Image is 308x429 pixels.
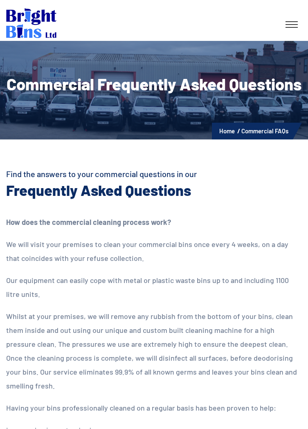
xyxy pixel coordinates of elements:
[241,126,288,136] li: Commercial FAQs
[6,273,302,301] p: Our equipment can easily cope with metal or plastic waste bins up to and including 1100 litre units.
[6,401,302,415] p: Having your bins professionally cleaned on a regular basis has been proven to help:
[219,127,235,135] a: Home
[6,74,302,94] h1: Commercial Frequently Asked Questions
[6,181,302,199] h2: Frequently Asked Questions
[6,237,302,265] p: We will visit your premises to clean your commercial bins once every 4 weeks, on a day that coinc...
[6,218,171,227] strong: How does the commercial cleaning process work?
[6,309,302,393] p: Whilst at your premises, we will remove any rubbish from the bottom of your bins, clean them insi...
[6,168,302,180] h4: Find the answers to your commercial questions in our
